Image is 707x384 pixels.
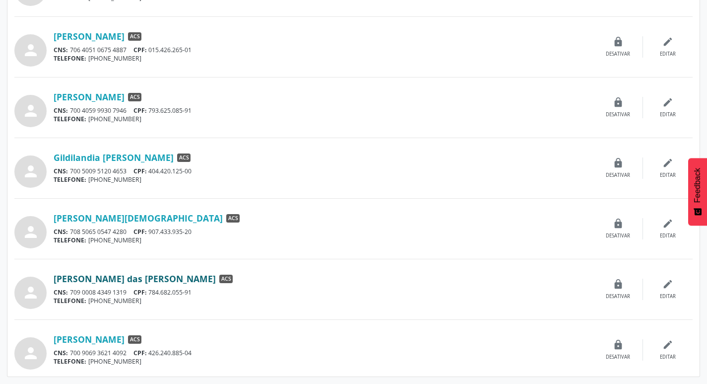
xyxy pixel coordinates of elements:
[54,236,86,244] span: TELEFONE:
[133,106,147,115] span: CPF:
[133,46,147,54] span: CPF:
[133,349,147,357] span: CPF:
[54,31,125,42] a: [PERSON_NAME]
[54,91,125,102] a: [PERSON_NAME]
[606,232,630,239] div: Desativar
[54,115,593,123] div: [PHONE_NUMBER]
[54,106,593,115] div: 700 4059 9930 7946 793.625.085-91
[660,111,676,118] div: Editar
[54,54,593,63] div: [PHONE_NUMBER]
[22,284,40,302] i: person
[54,297,86,305] span: TELEFONE:
[226,214,240,223] span: ACS
[613,157,624,168] i: lock
[662,218,673,229] i: edit
[54,228,593,236] div: 708 5065 0547 4280 907.433.935-20
[660,232,676,239] div: Editar
[54,228,68,236] span: CNS:
[54,175,593,184] div: [PHONE_NUMBER]
[606,293,630,300] div: Desativar
[54,349,593,357] div: 700 9069 3621 4092 426.240.885-04
[54,106,68,115] span: CNS:
[177,154,191,162] span: ACS
[613,36,624,47] i: lock
[606,172,630,179] div: Desativar
[662,36,673,47] i: edit
[613,218,624,229] i: lock
[54,167,593,175] div: 700 5009 5120 4653 404.420.125-00
[660,172,676,179] div: Editar
[22,162,40,180] i: person
[133,167,147,175] span: CPF:
[54,334,125,345] a: [PERSON_NAME]
[606,354,630,361] div: Desativar
[660,51,676,58] div: Editar
[660,354,676,361] div: Editar
[54,288,68,297] span: CNS:
[54,115,86,123] span: TELEFONE:
[54,167,68,175] span: CNS:
[54,357,86,366] span: TELEFONE:
[613,279,624,290] i: lock
[660,293,676,300] div: Editar
[662,339,673,350] i: edit
[22,41,40,59] i: person
[128,93,141,102] span: ACS
[54,349,68,357] span: CNS:
[133,228,147,236] span: CPF:
[606,51,630,58] div: Desativar
[662,157,673,168] i: edit
[606,111,630,118] div: Desativar
[54,236,593,244] div: [PHONE_NUMBER]
[128,335,141,344] span: ACS
[54,46,593,54] div: 706 4051 0675 4887 015.426.265-01
[613,97,624,108] i: lock
[22,223,40,241] i: person
[22,102,40,120] i: person
[54,357,593,366] div: [PHONE_NUMBER]
[128,32,141,41] span: ACS
[54,213,223,224] a: [PERSON_NAME][DEMOGRAPHIC_DATA]
[613,339,624,350] i: lock
[662,279,673,290] i: edit
[662,97,673,108] i: edit
[54,175,86,184] span: TELEFONE:
[54,288,593,297] div: 709 0008 4349 1319 784.682.055-91
[54,54,86,63] span: TELEFONE:
[54,46,68,54] span: CNS:
[54,297,593,305] div: [PHONE_NUMBER]
[219,275,233,284] span: ACS
[693,168,702,203] span: Feedback
[54,273,216,284] a: [PERSON_NAME] das [PERSON_NAME]
[688,158,707,226] button: Feedback - Mostrar pesquisa
[133,288,147,297] span: CPF:
[54,152,174,163] a: Gildilandia [PERSON_NAME]
[22,344,40,362] i: person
